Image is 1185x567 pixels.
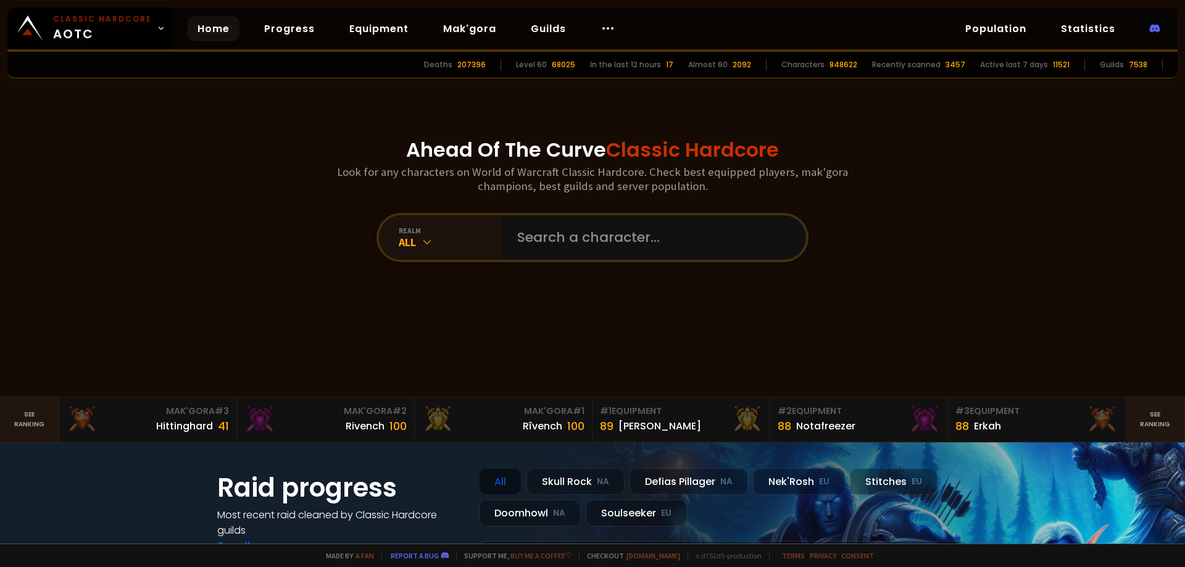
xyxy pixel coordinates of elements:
[218,418,229,434] div: 41
[782,551,805,560] a: Terms
[841,551,874,560] a: Consent
[600,405,612,417] span: # 1
[590,59,661,70] div: In the last 12 hours
[579,551,680,560] span: Checkout
[1126,397,1185,442] a: Seeranking
[753,468,845,495] div: Nek'Rosh
[850,468,938,495] div: Stitches
[156,418,213,434] div: Hittinghard
[618,418,701,434] div: [PERSON_NAME]
[666,59,673,70] div: 17
[778,418,791,434] div: 88
[955,16,1036,41] a: Population
[778,405,940,418] div: Equipment
[553,507,565,519] small: NA
[318,551,374,560] span: Made by
[355,551,374,560] a: a fan
[946,59,965,70] div: 3457
[955,405,970,417] span: # 3
[422,405,584,418] div: Mak'Gora
[720,476,733,488] small: NA
[391,551,439,560] a: Report a bug
[456,551,572,560] span: Support me,
[393,405,407,417] span: # 2
[552,59,575,70] div: 68025
[59,397,237,442] a: Mak'Gora#3Hittinghard41
[597,476,609,488] small: NA
[7,7,173,49] a: Classic HardcoreAOTC
[600,418,613,434] div: 89
[479,468,522,495] div: All
[1100,59,1124,70] div: Guilds
[606,136,779,163] span: Classic Hardcore
[526,468,625,495] div: Skull Rock
[510,215,791,260] input: Search a character...
[433,16,506,41] a: Mak'gora
[521,16,576,41] a: Guilds
[1053,59,1070,70] div: 11521
[523,418,562,434] div: Rîvench
[586,500,687,526] div: Soulseeker
[974,418,1001,434] div: Erkah
[630,468,748,495] div: Defias Pillager
[592,397,770,442] a: #1Equipment89[PERSON_NAME]
[688,551,762,560] span: v. d752d5 - production
[389,418,407,434] div: 100
[510,551,572,560] a: Buy me a coffee
[339,16,418,41] a: Equipment
[770,397,948,442] a: #2Equipment88Notafreezer
[733,59,751,70] div: 2092
[1051,16,1125,41] a: Statistics
[53,14,152,43] span: AOTC
[516,59,547,70] div: Level 60
[600,405,762,418] div: Equipment
[217,507,464,538] h4: Most recent raid cleaned by Classic Hardcore guilds
[573,405,584,417] span: # 1
[980,59,1048,70] div: Active last 7 days
[244,405,407,418] div: Mak'Gora
[781,59,825,70] div: Characters
[626,551,680,560] a: [DOMAIN_NAME]
[399,226,502,235] div: realm
[424,59,452,70] div: Deaths
[955,405,1118,418] div: Equipment
[872,59,941,70] div: Recently scanned
[332,165,853,193] h3: Look for any characters on World of Warcraft Classic Hardcore. Check best equipped players, mak'g...
[217,468,464,507] h1: Raid progress
[67,405,229,418] div: Mak'Gora
[796,418,855,434] div: Notafreezer
[479,500,581,526] div: Doomhowl
[810,551,836,560] a: Privacy
[778,405,792,417] span: # 2
[346,418,385,434] div: Rivench
[457,59,486,70] div: 207396
[415,397,592,442] a: Mak'Gora#1Rîvench100
[53,14,152,25] small: Classic Hardcore
[955,418,969,434] div: 88
[399,235,502,249] div: All
[237,397,415,442] a: Mak'Gora#2Rivench100
[829,59,857,70] div: 848622
[567,418,584,434] div: 100
[948,397,1126,442] a: #3Equipment88Erkah
[188,16,239,41] a: Home
[912,476,922,488] small: EU
[215,405,229,417] span: # 3
[217,539,297,553] a: See all progress
[819,476,829,488] small: EU
[406,135,779,165] h1: Ahead Of The Curve
[688,59,728,70] div: Almost 60
[1129,59,1147,70] div: 7538
[254,16,325,41] a: Progress
[661,507,671,519] small: EU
